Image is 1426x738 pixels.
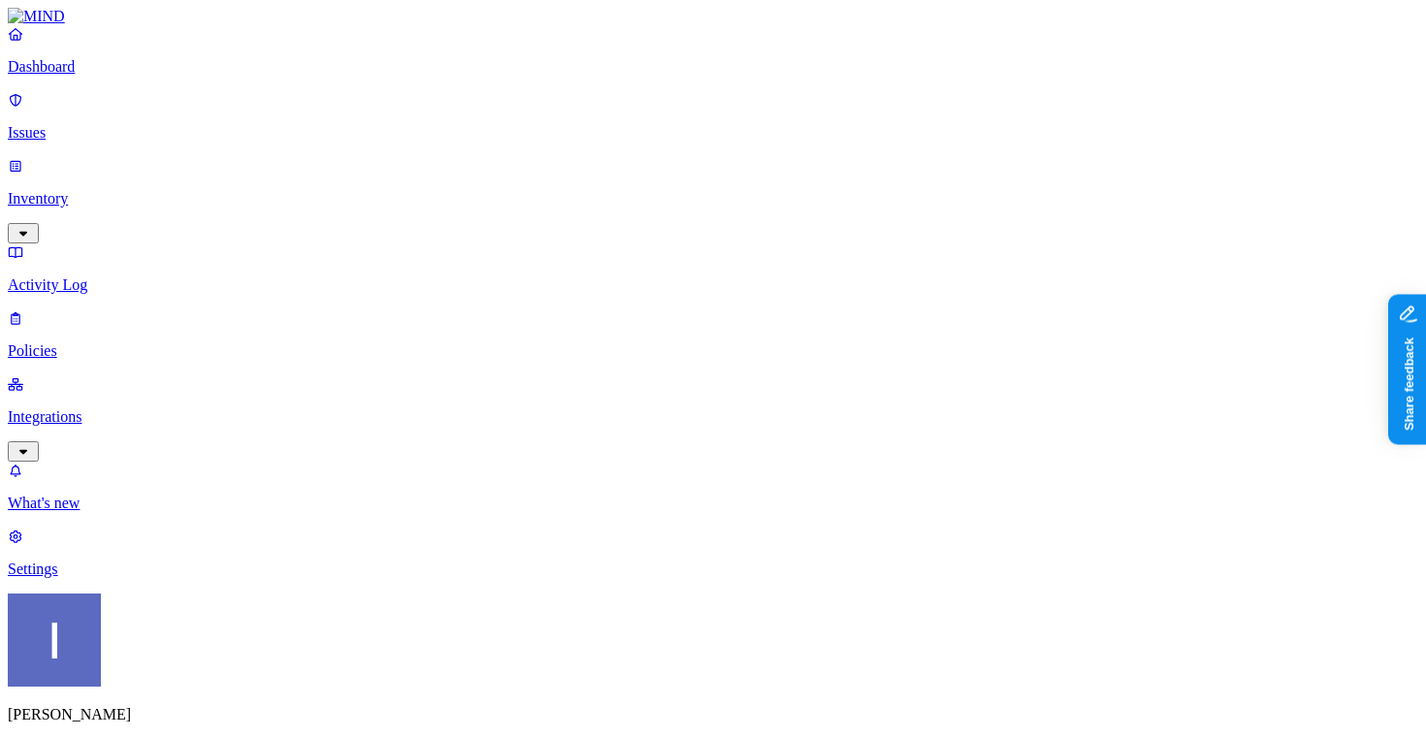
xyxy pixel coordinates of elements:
a: Integrations [8,375,1418,459]
a: Policies [8,309,1418,360]
p: Integrations [8,408,1418,426]
a: Settings [8,528,1418,578]
p: Inventory [8,190,1418,208]
img: Itai Schwartz [8,594,101,687]
a: Dashboard [8,25,1418,76]
p: What's new [8,495,1418,512]
a: Inventory [8,157,1418,241]
a: Activity Log [8,243,1418,294]
a: What's new [8,462,1418,512]
a: Issues [8,91,1418,142]
p: Policies [8,342,1418,360]
p: Dashboard [8,58,1418,76]
img: MIND [8,8,65,25]
p: [PERSON_NAME] [8,706,1418,723]
p: Settings [8,561,1418,578]
p: Issues [8,124,1418,142]
a: MIND [8,8,1418,25]
p: Activity Log [8,276,1418,294]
